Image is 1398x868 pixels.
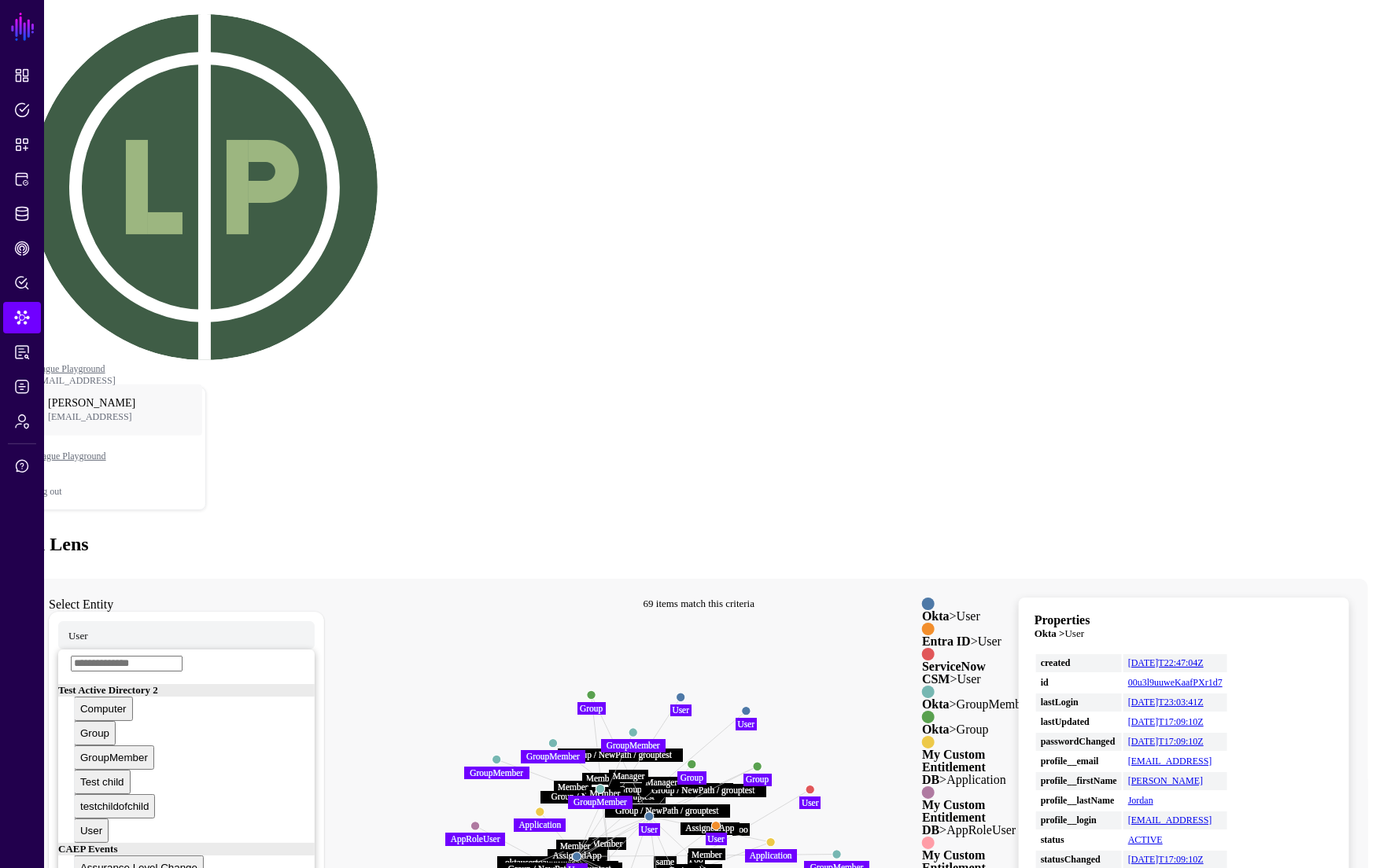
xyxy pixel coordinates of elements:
a: Reports [3,337,41,368]
text: Member [590,789,621,798]
button: GroupMember [74,745,154,770]
strong: ServiceNow CSM [922,660,986,686]
span: Protected Systems [14,171,30,187]
h4: User [1035,627,1333,640]
span: Policy Lens [14,275,30,291]
span: Policies [14,102,30,118]
a: [EMAIL_ADDRESS] [1128,815,1212,826]
a: Jordan [1128,795,1153,806]
strong: profile__firstName [1041,775,1117,787]
span: Support [14,458,30,474]
text: Member [586,774,617,783]
a: [DATE]T23:03:41Z [1128,697,1204,708]
a: Policies [3,94,41,126]
h3: Properties [1035,613,1333,627]
h2: Data Lens [6,534,1392,555]
text: Group / NewPath / grouptest [619,785,723,795]
text: User [738,719,755,729]
img: svg+xml;base64,PHN2ZyB3aWR0aD0iNDQwIiBoZWlnaHQ9IjQ0MCIgdmlld0JveD0iMCAwIDQ0MCA0NDAiIGZpbGw9Im5vbm... [31,14,378,360]
strong: My Custom Entitlement DB [922,798,986,837]
div: > User [922,610,1031,623]
div: Test Active Directory 2 [58,684,315,697]
text: User [673,705,690,715]
span: [EMAIL_ADDRESS] [48,411,154,423]
a: Identity Data Fabric [3,198,41,230]
a: SGNL [9,9,36,44]
span: Snippets [14,137,30,153]
text: Group / NewPath / grouptest [652,785,756,796]
text: Group / NewPath / grouptest [569,750,673,760]
text: Foo [734,825,748,834]
a: ACTIVE [1128,834,1163,845]
text: GroupMember [470,768,523,778]
span: User [80,825,102,837]
span: Dashboard [14,68,30,83]
a: [DATE]T17:09:10Z [1128,716,1204,727]
strong: profile__email [1041,756,1117,767]
text: Application [519,820,562,830]
text: Member [560,841,591,851]
a: [DATE]T22:47:04Z [1128,657,1204,668]
strong: My Custom Entitlement DB [922,748,986,786]
button: User [74,818,109,843]
text: Group [746,774,769,785]
span: Test child [80,776,124,788]
strong: Okta > [1035,627,1065,639]
span: Group [80,727,109,739]
text: Member [592,839,623,848]
span: Data Lens [14,310,30,325]
strong: status [1041,834,1117,846]
a: Data Lens [3,302,41,333]
a: [DATE]T17:09:10Z [1128,854,1204,865]
text: Group / NewPath / grouptest [551,792,655,802]
text: AssignedApp [686,823,735,833]
text: Group [681,773,703,783]
div: > User [922,635,1031,648]
strong: id [1041,677,1117,689]
div: > GroupMember [922,698,1031,711]
text: Member [692,850,722,859]
span: Identity Data Fabric [14,206,30,222]
strong: Okta [922,609,950,623]
span: Logs [14,379,30,395]
a: Policy Lens [3,267,41,299]
strong: Okta [922,723,950,736]
text: Foo [689,855,703,864]
a: [PERSON_NAME] [1128,775,1203,786]
text: AssignedApp [553,851,602,861]
span: CAEP Hub [14,241,30,256]
text: User [802,798,819,807]
div: [EMAIL_ADDRESS] [31,375,206,387]
span: testchildofchild [80,800,149,812]
span: Admin [14,414,30,429]
a: Admin [3,406,41,437]
div: > Group [922,723,1031,736]
a: [EMAIL_ADDRESS] [1128,756,1212,767]
strong: lastLogin [1041,697,1117,708]
a: [DATE]T17:09:10Z [1128,736,1204,747]
a: CAEP Hub [3,233,41,264]
text: Manager [613,771,645,782]
a: Logs [3,371,41,403]
text: GroupMember [574,797,627,807]
text: Group [580,703,603,713]
span: Computer [80,703,127,715]
text: GroupMember [526,752,580,762]
div: 69 items match this criteria [644,598,755,610]
text: same [656,857,674,866]
strong: profile__lastName [1041,795,1117,807]
a: 00u3l9uuweKaafPXr1d7 [1128,677,1223,688]
text: Application [750,851,792,861]
div: CAEP Events [58,843,315,855]
button: Computer [74,697,133,721]
button: Test child [74,770,131,794]
text: User [641,825,658,834]
span: League Playground [32,451,158,462]
strong: lastUpdated [1041,716,1117,728]
text: Group / NewPath / grouptest [616,806,720,816]
text: GroupMember [607,741,660,751]
div: > User [922,660,1031,686]
a: Protected Systems [3,164,41,195]
span: User [68,630,88,642]
strong: profile__login [1041,815,1117,826]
